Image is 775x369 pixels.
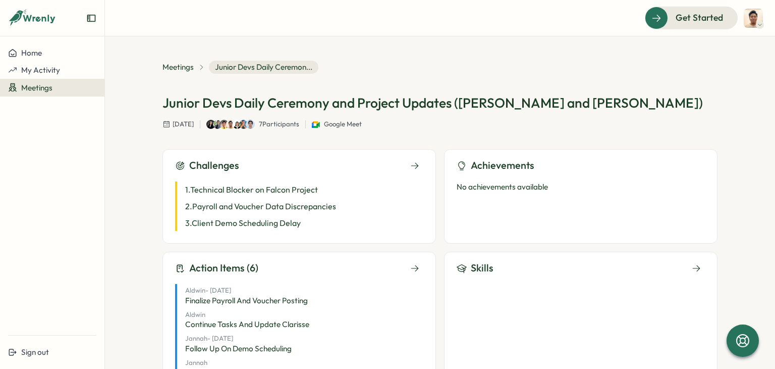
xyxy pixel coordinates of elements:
[21,48,42,58] span: Home
[21,83,52,93] span: Meetings
[246,120,255,129] img: Marjoe Frank Bacbac
[185,310,309,319] span: Aldwin
[86,13,96,23] button: Expand sidebar
[213,120,222,129] img: Neil David
[226,120,235,129] img: Aldwin Ceazar
[324,120,362,129] span: Google Meet
[225,120,234,129] a: Marvin
[471,158,534,173] h3: Achievements
[239,120,248,129] img: Arnie Abante
[185,334,292,343] span: Jannah - [DATE]
[185,217,301,229] p: 3 . Client Demo Scheduling Delay
[21,65,60,75] span: My Activity
[185,286,308,295] span: Aldwin - [DATE]
[215,120,225,129] a: Neil David
[173,120,194,129] span: [DATE]
[21,347,49,357] span: Sign out
[185,358,304,367] span: Jannah
[457,181,705,193] p: No achievements available
[189,260,258,276] h3: Action Items (6)
[185,295,308,306] span: Finalize Payroll and Voucher Posting
[206,120,215,129] img: Jannah Festejo
[259,120,299,129] p: 7 Participants
[185,343,292,354] span: Follow Up on Demo Scheduling
[676,11,723,24] span: Get Started
[219,120,229,129] img: Marvin
[645,7,738,29] button: Get Started
[471,260,493,276] h3: Skills
[209,61,318,74] span: Junior Devs Daily Ceremon...
[189,158,239,173] h3: Challenges
[744,9,763,28] img: Aldwin Ceazar
[185,183,318,196] p: 1 . Technical Blocker on Falcon Project
[233,120,242,129] img: Clarisse Dona Raganas
[252,120,261,129] a: Arnie Abante
[185,319,309,330] span: Continue Tasks and Update Clarisse
[162,94,703,112] h1: Junior Devs Daily Ceremony and Project Updates ([PERSON_NAME] and [PERSON_NAME])
[185,200,336,213] p: 2 . Payroll and Voucher Data Discrepancies
[162,62,194,73] a: Meetings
